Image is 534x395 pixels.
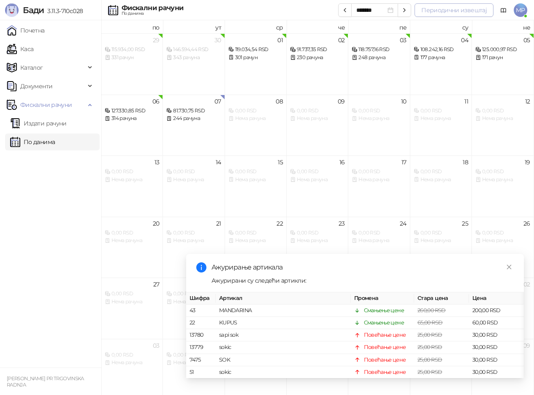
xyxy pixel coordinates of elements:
[525,98,530,104] div: 12
[105,114,159,123] div: 314 рачуна
[339,159,345,165] div: 16
[105,46,159,54] div: 115.934,00 RSD
[290,237,344,245] div: Нема рачуна
[225,155,287,217] td: 2025-10-15
[5,3,19,17] img: Logo
[166,54,221,62] div: 343 рачуна
[464,98,468,104] div: 11
[472,33,534,95] td: 2025-10-05
[225,33,287,95] td: 2025-10-01
[472,217,534,278] td: 2025-10-26
[166,107,221,115] div: 81.730,75 RSD
[514,3,527,17] span: MP
[225,217,287,278] td: 2025-10-22
[417,344,442,351] span: 25,00 RSD
[401,98,407,104] div: 10
[105,54,159,62] div: 331 рачун
[352,176,406,184] div: Нема рачуна
[186,366,216,379] td: 51
[101,33,163,95] td: 2025-09-29
[475,46,530,54] div: 125.000,97 RSD
[338,37,345,43] div: 02
[400,37,407,43] div: 03
[7,41,33,57] a: Каса
[417,357,442,363] span: 25,00 RSD
[214,37,221,43] div: 30
[44,7,83,15] span: 3.11.3-710c028
[410,20,472,33] th: су
[523,37,530,43] div: 05
[352,107,406,115] div: 0,00 RSD
[414,168,468,176] div: 0,00 RSD
[155,159,160,165] div: 13
[348,217,410,278] td: 2025-10-24
[352,54,406,62] div: 248 рачуна
[101,20,163,33] th: по
[287,155,348,217] td: 2025-10-16
[163,217,225,278] td: 2025-10-21
[472,155,534,217] td: 2025-10-19
[163,33,225,95] td: 2025-09-30
[166,168,221,176] div: 0,00 RSD
[523,281,530,287] div: 02
[105,298,159,306] div: Нема рачуна
[153,281,160,287] div: 27
[290,176,344,184] div: Нема рачуна
[475,107,530,115] div: 0,00 RSD
[410,95,472,156] td: 2025-10-11
[20,59,43,76] span: Каталог
[504,262,514,272] a: Close
[211,276,514,285] div: Ажурирани су следећи артикли:
[101,217,163,278] td: 2025-10-20
[105,176,159,184] div: Нема рачуна
[414,107,468,115] div: 0,00 RSD
[463,159,468,165] div: 18
[287,217,348,278] td: 2025-10-23
[105,229,159,237] div: 0,00 RSD
[166,114,221,123] div: 244 рачуна
[475,54,530,62] div: 171 рачун
[469,366,524,379] td: 30,00 RSD
[228,54,283,62] div: 301 рачун
[525,159,530,165] div: 19
[290,107,344,115] div: 0,00 RSD
[469,292,524,305] th: Цена
[475,229,530,237] div: 0,00 RSD
[216,366,351,379] td: sokic
[152,98,160,104] div: 06
[410,217,472,278] td: 2025-10-25
[475,237,530,245] div: Нема рачуна
[101,278,163,339] td: 2025-10-27
[475,114,530,123] div: Нема рачуна
[414,292,469,305] th: Стара цена
[225,95,287,156] td: 2025-10-08
[401,159,407,165] div: 17
[186,330,216,342] td: 13780
[166,351,221,359] div: 0,00 RSD
[414,46,468,54] div: 108.242,16 RSD
[290,229,344,237] div: 0,00 RSD
[287,20,348,33] th: че
[216,292,351,305] th: Артикал
[20,78,52,95] span: Документи
[461,37,468,43] div: 04
[166,229,221,237] div: 0,00 RSD
[105,237,159,245] div: Нема рачуна
[290,54,344,62] div: 230 рачуна
[105,359,159,367] div: Нема рачуна
[153,343,160,349] div: 03
[352,168,406,176] div: 0,00 RSD
[414,54,468,62] div: 177 рачуна
[364,306,404,315] div: Смањење цене
[101,95,163,156] td: 2025-10-06
[122,11,183,16] div: По данима
[105,290,159,298] div: 0,00 RSD
[186,292,216,305] th: Шифра
[186,354,216,366] td: 7475
[228,176,283,184] div: Нема рачуна
[166,359,221,367] div: Нема рачуна
[216,342,351,354] td: sokic
[523,343,530,349] div: 09
[417,369,442,375] span: 25,00 RSD
[277,37,283,43] div: 01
